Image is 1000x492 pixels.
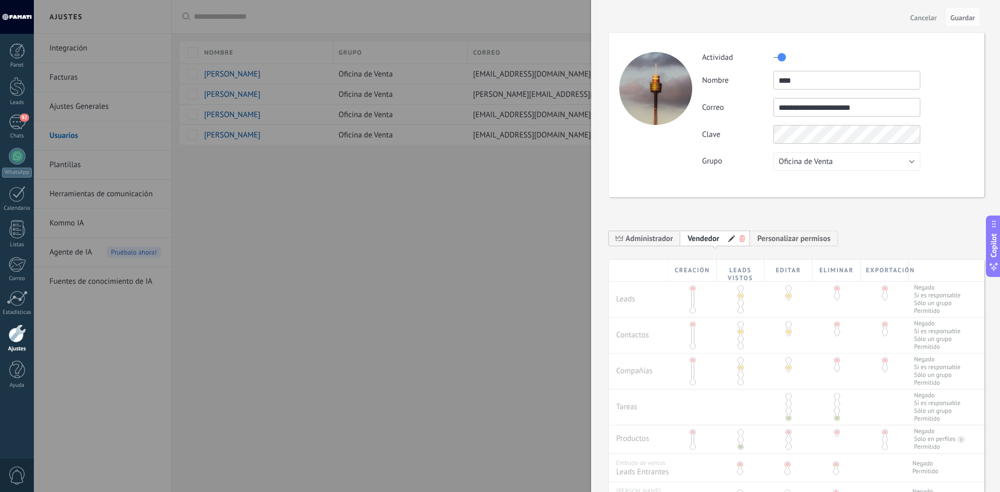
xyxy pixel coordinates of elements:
div: Listas [2,242,32,248]
div: Panel [2,62,32,69]
div: Ayuda [2,382,32,389]
div: Leads [2,99,32,106]
div: Estadísticas [2,309,32,316]
span: Guardar [951,14,975,21]
button: Cancelar [906,9,941,26]
span: Oficina de Venta [779,157,833,167]
label: Nombre [702,75,773,85]
span: Administrador [626,234,673,244]
span: Add new role [750,230,838,246]
label: Correo [702,103,773,112]
button: Guardar [945,7,981,27]
div: Ajustes [2,346,32,352]
div: WhatsApp [2,168,32,178]
span: Administrador [609,230,680,246]
button: Oficina de Venta [773,152,920,171]
label: Actividad [702,53,773,62]
span: Vendedor [687,234,719,244]
span: 92 [20,113,29,122]
div: Calendario [2,205,32,212]
div: Vendedor [680,230,750,246]
div: Chats [2,133,32,140]
div: Correo [2,275,32,282]
span: Personalizar permisos [757,234,831,244]
span: Copilot [989,233,999,257]
span: Cancelar [910,14,937,21]
label: Clave [702,130,773,140]
label: Grupo [702,156,773,166]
